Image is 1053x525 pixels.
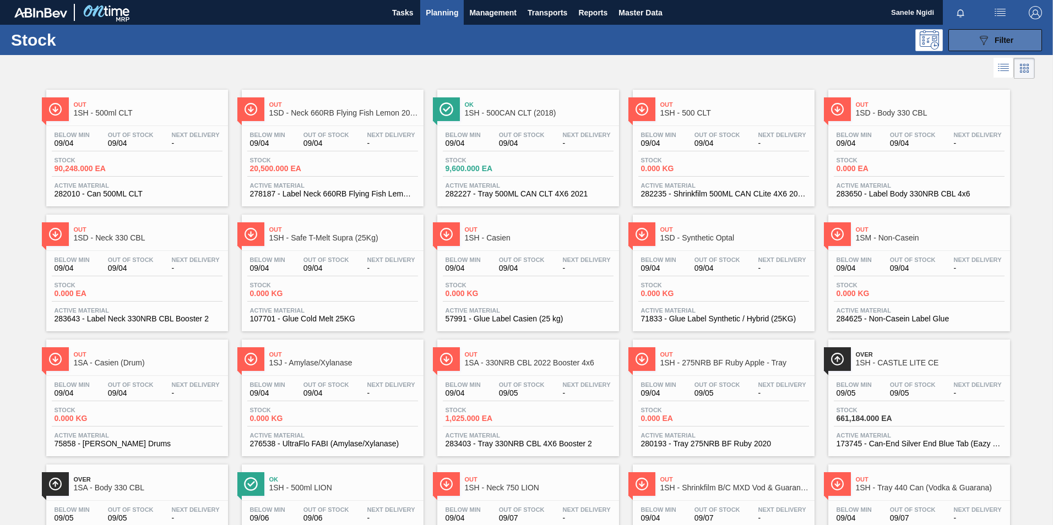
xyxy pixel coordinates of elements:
[74,476,222,483] span: Over
[48,477,62,491] img: Ícone
[38,206,234,331] a: ÍconeOut1SD - Neck 330 CBLBelow Min09/04Out Of Stock09/04Next Delivery-Stock0.000 EAActive Materi...
[367,514,415,522] span: -
[465,226,614,233] span: Out
[890,506,936,513] span: Out Of Stock
[694,256,740,263] span: Out Of Stock
[303,132,349,138] span: Out Of Stock
[74,101,222,108] span: Out
[563,514,611,522] span: -
[244,227,258,241] img: Ícone
[694,389,740,397] span: 09/05
[758,132,806,138] span: Next Delivery
[250,440,415,448] span: 276538 - UltraFlo FABI (Amylase/Xylanase)
[429,81,625,206] a: ÍconeOk1SH - 500CAN CLT (2018)Below Min09/04Out Of Stock09/04Next Delivery-Stock9,600.000 EAActiv...
[446,256,481,263] span: Below Min
[856,476,1005,483] span: Out
[48,227,62,241] img: Ícone
[172,264,220,272] span: -
[250,389,285,397] span: 09/04
[108,132,154,138] span: Out Of Stock
[856,226,1005,233] span: Out
[303,389,349,397] span: 09/04
[641,307,806,314] span: Active Material
[890,264,936,272] span: 09/04
[269,359,418,367] span: 1SJ - Amylase/Xylanase
[172,381,220,388] span: Next Delivery
[618,6,662,19] span: Master Data
[55,307,220,314] span: Active Material
[758,389,806,397] span: -
[446,407,523,413] span: Stock
[446,414,523,423] span: 1,025.000 EA
[890,389,936,397] span: 09/05
[429,206,625,331] a: ÍconeOut1SH - CasienBelow Min09/04Out Of Stock09/04Next Delivery-Stock0.000 KGActive Material5799...
[831,227,844,241] img: Ícone
[234,331,429,456] a: ÍconeOut1SJ - Amylase/XylanaseBelow Min09/04Out Of Stock09/04Next Delivery-Stock0.000 KGActive Ma...
[563,506,611,513] span: Next Delivery
[641,407,718,413] span: Stock
[250,132,285,138] span: Below Min
[446,432,611,439] span: Active Material
[74,484,222,492] span: 1SA - Body 330 CBL
[820,81,1016,206] a: ÍconeOut1SD - Body 330 CBLBelow Min09/04Out Of Stock09/04Next Delivery-Stock0.000 EAActive Materi...
[108,139,154,147] span: 09/04
[499,514,545,522] span: 09/07
[660,234,809,242] span: 1SD - Synthetic Optal
[269,484,418,492] span: 1SH - 500ml LION
[694,514,740,522] span: 09/07
[269,109,418,117] span: 1SD - Neck 660RB Flying Fish Lemon 2020
[172,506,220,513] span: Next Delivery
[269,101,418,108] span: Out
[55,389,90,397] span: 09/04
[367,256,415,263] span: Next Delivery
[55,132,90,138] span: Below Min
[635,102,649,116] img: Ícone
[563,139,611,147] span: -
[641,414,718,423] span: 0.000 EA
[856,351,1005,358] span: Over
[499,139,545,147] span: 09/04
[499,256,545,263] span: Out Of Stock
[38,331,234,456] a: ÍconeOut1SA - Casien (Drum)Below Min09/04Out Of Stock09/04Next Delivery-Stock0.000 KGActive Mater...
[303,506,349,513] span: Out Of Stock
[831,102,844,116] img: Ícone
[446,506,481,513] span: Below Min
[641,506,676,513] span: Below Min
[303,256,349,263] span: Out Of Stock
[55,414,132,423] span: 0.000 KG
[641,282,718,288] span: Stock
[641,315,806,323] span: 71833 - Glue Label Synthetic / Hybrid (25KG)
[74,234,222,242] span: 1SD - Neck 330 CBL
[499,389,545,397] span: 09/05
[563,389,611,397] span: -
[694,506,740,513] span: Out Of Stock
[831,477,844,491] img: Ícone
[446,157,523,163] span: Stock
[367,381,415,388] span: Next Delivery
[250,315,415,323] span: 107701 - Glue Cold Melt 25KG
[250,432,415,439] span: Active Material
[446,264,481,272] span: 09/04
[439,227,453,241] img: Ícone
[837,381,872,388] span: Below Min
[856,101,1005,108] span: Out
[55,165,132,173] span: 90,248.000 EA
[635,477,649,491] img: Ícone
[625,81,820,206] a: ÍconeOut1SH - 500 CLTBelow Min09/04Out Of Stock09/04Next Delivery-Stock0.000 KGActive Material282...
[954,132,1002,138] span: Next Delivery
[694,132,740,138] span: Out Of Stock
[446,289,523,298] span: 0.000 KG
[269,226,418,233] span: Out
[915,29,943,51] div: Programming: no user selected
[890,514,936,522] span: 09/07
[856,109,1005,117] span: 1SD - Body 330 CBL
[108,381,154,388] span: Out Of Stock
[172,389,220,397] span: -
[820,206,1016,331] a: ÍconeOut1SM - Non-CaseinBelow Min09/04Out Of Stock09/04Next Delivery-Stock0.000 KGActive Material...
[244,477,258,491] img: Ícone
[528,6,567,19] span: Transports
[269,234,418,242] span: 1SH - Safe T-Melt Supra (25Kg)
[820,331,1016,456] a: ÍconeOver1SH - CASTLE LITE CEBelow Min09/05Out Of Stock09/05Next Delivery-Stock661,184.000 EAActi...
[250,289,327,298] span: 0.000 KG
[55,289,132,298] span: 0.000 EA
